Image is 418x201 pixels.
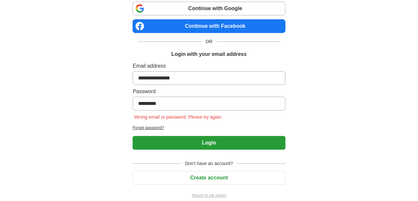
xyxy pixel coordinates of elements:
[181,160,237,167] span: Don't have an account?
[133,88,285,95] label: Password
[133,136,285,150] button: Login
[171,50,247,58] h1: Login with your email address
[133,171,285,185] button: Create account
[202,38,217,45] span: OR
[133,2,285,15] a: Continue with Google
[133,175,285,180] a: Create account
[133,114,224,120] span: Wrong email or password. Please try again.
[133,62,285,70] label: Email address
[133,125,285,131] a: Forgot password?
[133,19,285,33] a: Continue with Facebook
[133,193,285,198] a: Return to job advert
